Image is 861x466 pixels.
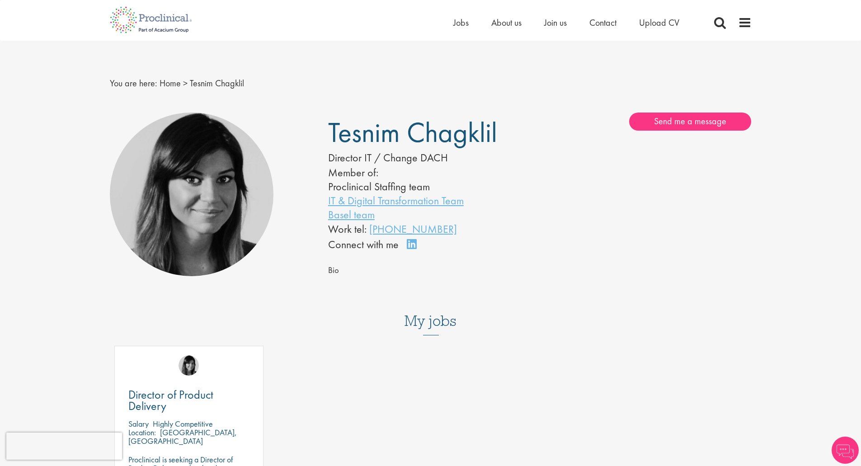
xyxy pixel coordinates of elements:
p: Highly Competitive [153,419,213,429]
img: Tesnim Chagklil [110,113,274,277]
a: [PHONE_NUMBER] [369,222,457,236]
a: Upload CV [639,17,679,28]
span: Salary [128,419,149,429]
p: [GEOGRAPHIC_DATA], [GEOGRAPHIC_DATA] [128,427,237,446]
li: Proclinical Staffing team [328,179,513,193]
a: breadcrumb link [160,77,181,89]
a: About us [491,17,522,28]
h3: My jobs [110,313,752,329]
a: IT & Digital Transformation Team [328,193,464,207]
span: > [183,77,188,89]
a: Join us [544,17,567,28]
span: Tesnim Chagklil [190,77,244,89]
img: Tesnim Chagklil [179,355,199,376]
span: Work tel: [328,222,367,236]
a: Send me a message [629,113,751,131]
a: Jobs [453,17,469,28]
a: Basel team [328,207,375,221]
iframe: reCAPTCHA [6,433,122,460]
span: You are here: [110,77,157,89]
span: Location: [128,427,156,438]
a: Director of Product Delivery [128,389,249,412]
span: Tesnim Chagklil [328,114,497,151]
div: Director IT / Change DACH [328,150,513,165]
span: Bio [328,265,339,276]
label: Member of: [328,165,378,179]
span: Director of Product Delivery [128,387,213,414]
img: Chatbot [832,437,859,464]
a: Contact [589,17,616,28]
